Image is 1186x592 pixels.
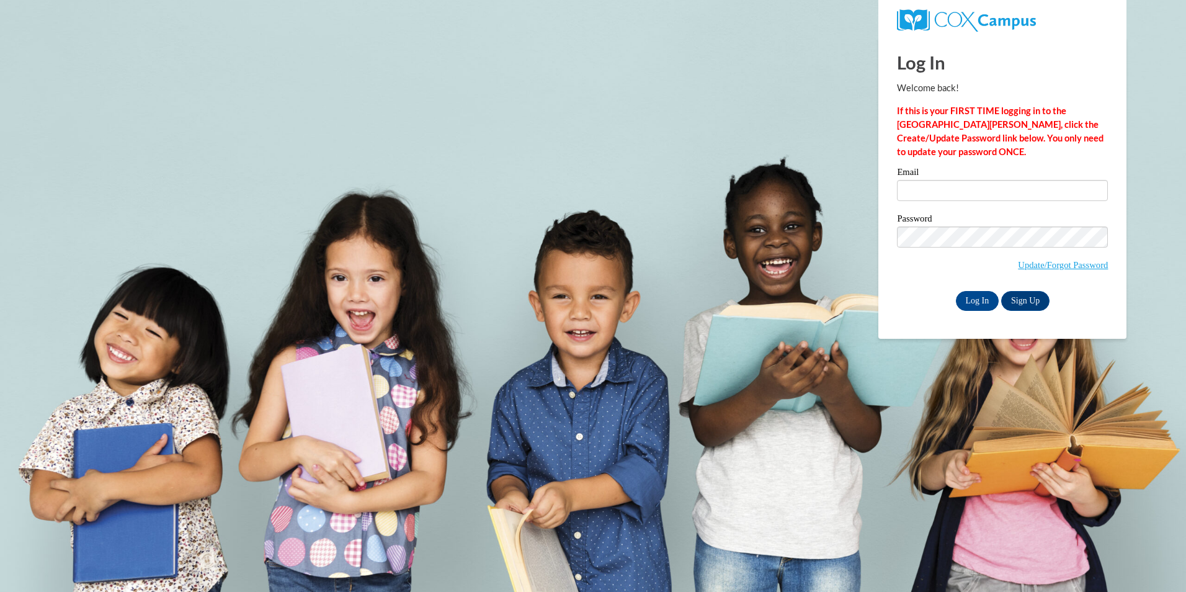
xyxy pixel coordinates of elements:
h1: Log In [897,50,1108,75]
label: Email [897,168,1108,180]
input: Log In [956,291,999,311]
strong: If this is your FIRST TIME logging in to the [GEOGRAPHIC_DATA][PERSON_NAME], click the Create/Upd... [897,105,1104,157]
img: COX Campus [897,9,1035,32]
p: Welcome back! [897,81,1108,95]
a: Update/Forgot Password [1018,260,1108,270]
a: Sign Up [1001,291,1050,311]
label: Password [897,214,1108,226]
a: COX Campus [897,14,1035,25]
